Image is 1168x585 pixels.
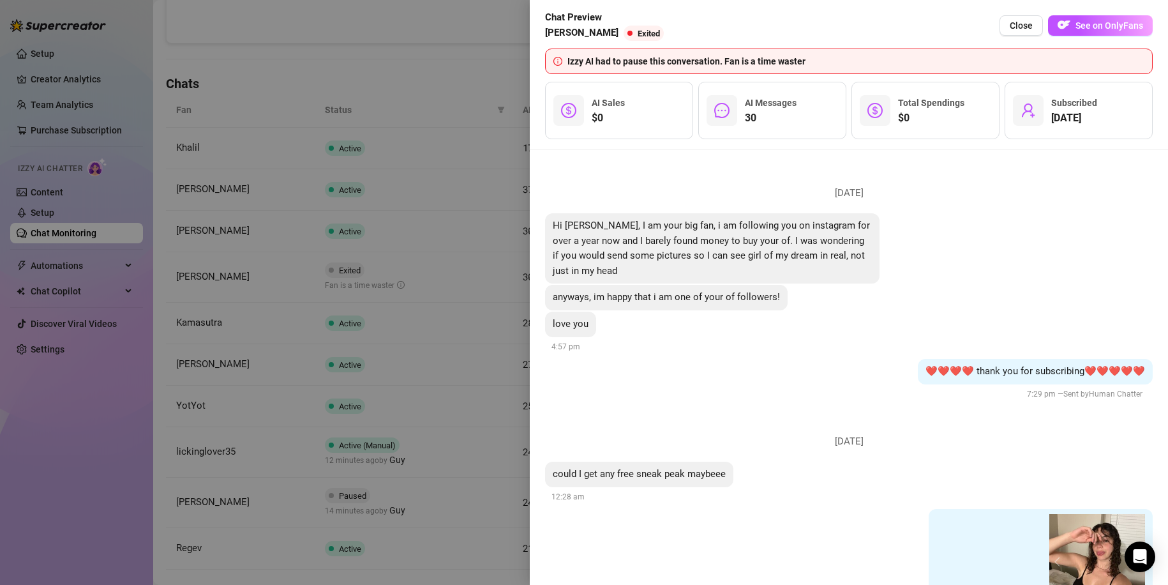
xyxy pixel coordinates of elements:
div: Izzy AI had to pause this conversation. Fan is a time waster [567,54,1144,68]
span: [DATE] [1051,110,1097,126]
span: ❤️❤️❤️❤️ thank you for subscribing❤️❤️❤️❤️❤️ [925,365,1145,377]
button: prev [1054,557,1065,567]
span: Subscribed [1051,98,1097,108]
span: See on OnlyFans [1075,20,1143,31]
button: Close [1000,15,1043,36]
span: 30 [745,110,797,126]
span: 12:28 am [551,492,585,501]
span: could I get any free sneak peak maybeee [553,468,726,480]
span: $0 [592,110,625,126]
span: AI Sales [592,98,625,108]
button: OFSee on OnlyFans [1048,15,1153,36]
span: Exited [638,29,660,38]
span: dollar [867,103,883,118]
span: message [714,103,730,118]
span: love you [553,318,588,330]
span: $0 [898,110,964,126]
span: AI Messages [745,98,797,108]
span: info-circle [553,57,562,66]
span: [PERSON_NAME] [545,26,618,41]
span: Chat Preview [545,10,669,26]
span: user-add [1021,103,1036,118]
span: anyways, im happy that i am one of your of followers! [553,291,780,303]
span: Close [1010,20,1033,31]
span: [DATE] [825,186,873,201]
span: 7:29 pm — [1027,390,1146,399]
div: Open Intercom Messenger [1125,542,1155,572]
span: 4:57 pm [551,342,580,351]
span: Sent by Human Chatter [1063,390,1142,399]
span: Total Spendings [898,98,964,108]
span: [DATE] [825,434,873,450]
img: OF [1058,19,1070,31]
span: Hi [PERSON_NAME], I am your big fan, i am following you on instagram for over a year now and I ba... [553,220,870,277]
span: dollar [561,103,576,118]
